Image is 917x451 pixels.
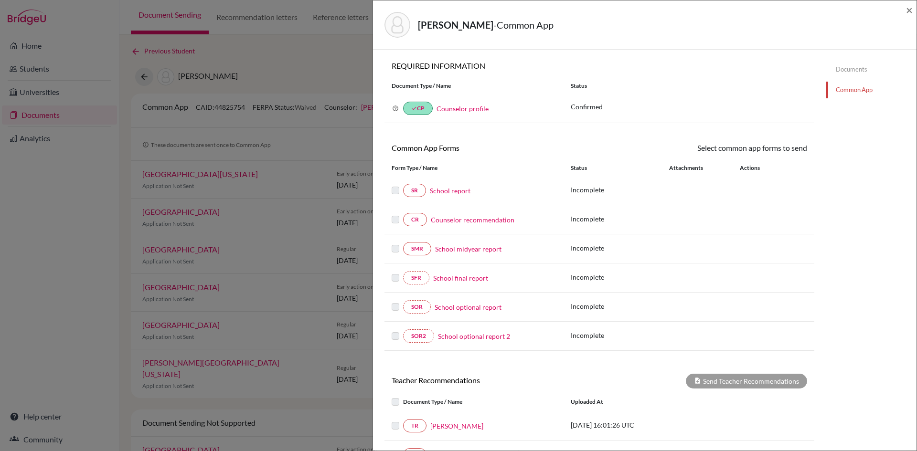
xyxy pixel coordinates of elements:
a: SOR2 [403,329,434,343]
h6: REQUIRED INFORMATION [384,61,814,70]
a: Counselor recommendation [431,215,514,225]
div: Actions [728,164,788,172]
div: Uploaded at [564,396,707,408]
p: Incomplete [571,330,669,340]
a: Common App [826,82,917,98]
h6: Teacher Recommendations [384,376,599,385]
a: School final report [433,273,488,283]
a: SR [403,184,426,197]
p: Confirmed [571,102,807,112]
p: [DATE] 16:01:26 UTC [571,420,700,430]
div: Status [564,82,814,90]
span: - Common App [493,19,554,31]
a: SFR [403,271,429,284]
a: School optional report [435,302,501,312]
a: TR [403,419,427,432]
span: × [906,3,913,17]
strong: [PERSON_NAME] [418,19,493,31]
a: doneCP [403,102,433,115]
div: Send Teacher Recommendations [686,374,807,388]
a: [PERSON_NAME] [430,421,483,431]
a: SMR [403,242,431,255]
a: CR [403,213,427,226]
a: School optional report 2 [438,331,510,341]
div: Attachments [669,164,728,172]
p: Incomplete [571,185,669,195]
p: Incomplete [571,272,669,282]
button: Close [906,4,913,16]
div: Document Type / Name [384,396,564,408]
div: Status [571,164,669,172]
div: Select common app forms to send [599,142,814,154]
h6: Common App Forms [384,143,599,152]
i: done [411,105,417,111]
a: SOR [403,300,431,314]
div: Form Type / Name [384,164,564,172]
a: Documents [826,61,917,78]
div: Document Type / Name [384,82,564,90]
p: Incomplete [571,301,669,311]
a: Counselor profile [437,105,489,113]
p: Incomplete [571,214,669,224]
a: School midyear report [435,244,501,254]
a: School report [430,186,470,196]
p: Incomplete [571,243,669,253]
